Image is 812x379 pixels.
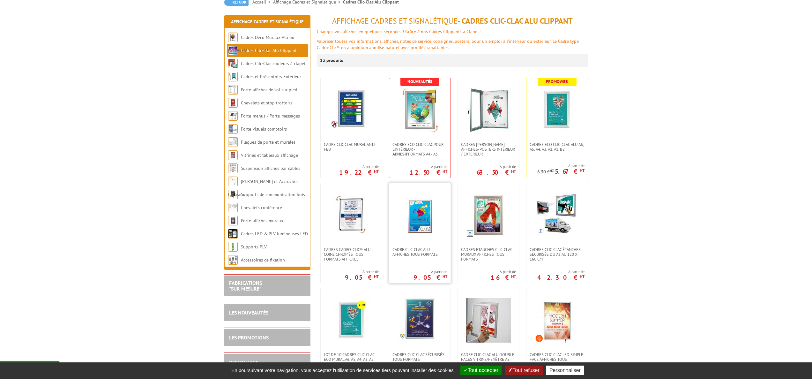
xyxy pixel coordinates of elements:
img: Cadres Clic-Clac couleurs à clapet [228,59,238,68]
a: Cadres et Présentoirs Extérieur [241,74,301,80]
h1: - Cadres Clic-Clac Alu Clippant [317,17,588,25]
a: Cadres Clic-Clac Sécurisés Tous formats [389,352,451,362]
a: Cadre CLIC CLAC Mural ANTI-FEU [321,142,382,152]
b: Nouveautés [407,79,432,84]
a: Porte-menus / Porte-messages [241,113,300,119]
a: Porte-affiches de sol sur pied [241,87,297,93]
p: 6.30 € [537,170,554,174]
span: Cadres Eco Clic-Clac alu A6, A5, A4, A3, A2, A1, B2 [530,142,585,152]
img: Cadres Etanches Clic-Clac muraux affiches tous formats [466,193,511,238]
span: A partir de [477,164,516,169]
a: Cadre clic-clac alu double-faces Vitrine/fenêtre A5, A4, A3, A2, A1, A0 ou 60x80cm [458,352,519,367]
img: Vitrines et tableaux affichage [228,150,238,160]
a: Cadres Cadro-Clic® Alu coins chromés tous formats affiches [321,247,382,262]
span: Cadre CLIC CLAC Mural ANTI-FEU [324,142,379,152]
span: Cadres Clic-Clac Étanches Sécurisés du A3 au 120 x 160 cm [530,247,585,262]
p: 9.05 € [345,276,379,279]
a: Vitrines et tableaux affichage [241,152,298,158]
span: A partir de [345,269,379,274]
p: 42.30 € [537,276,585,279]
a: Accessoires de fixation [241,257,285,263]
span: Cadre clic-clac alu double-faces Vitrine/fenêtre A5, A4, A3, A2, A1, A0 ou 60x80cm [461,352,516,367]
p: 63.50 € [477,171,516,174]
img: Cadres Clic-Clac LED simple face affiches tous formats [535,298,579,343]
img: Cadre CLIC CLAC Mural ANTI-FEU [331,88,372,129]
a: Cadres Clic-Clac couleurs à clapet [241,61,306,66]
button: Tout accepter [460,366,502,375]
img: Supports PLV [228,242,238,252]
img: Chevalets et stop trottoirs [228,98,238,108]
a: [PERSON_NAME] et Accroches tableaux [228,178,298,197]
a: Supports PLV [241,244,267,250]
img: Cadre Clic-Clac Alu affiches tous formats [398,193,442,238]
sup: HT [550,168,554,173]
span: A partir de [413,269,447,274]
span: Affichage Cadres et Signalétique [332,16,458,26]
p: 12.50 € [409,171,447,174]
span: Cadre Clic-Clac Alu affiches tous formats [392,247,447,257]
span: A partir de [537,163,585,168]
p: 13 produits [320,54,344,67]
img: Porte-affiches de sol sur pied [228,85,238,95]
a: Cadres Deco Muraux Alu ou [GEOGRAPHIC_DATA] [228,34,294,53]
img: Chevalets conférence [228,203,238,212]
span: Cadres Eco Clic-Clac pour l'intérieur - formats A4 - A3 [392,142,447,156]
sup: HT [443,169,447,174]
img: Cadres vitrines affiches-posters intérieur / extérieur [466,88,511,133]
img: Porte-affiches muraux [228,216,238,225]
p: 9.05 € [413,276,447,279]
span: Cadres [PERSON_NAME] affiches-posters intérieur / extérieur [461,142,516,156]
img: Cadres et Présentoirs Extérieur [228,72,238,81]
a: Supports de communication bois [241,192,305,197]
span: Cadres Clic-Clac Sécurisés Tous formats [392,352,447,362]
sup: HT [580,274,585,279]
span: A partir de [409,164,447,169]
span: Lot de 10 cadres Clic-Clac Eco mural A6, A5, A4, A3, A2, B2. [324,352,379,367]
a: Porte-affiches muraux [241,218,283,224]
a: Plaques de porte et murales [241,139,295,145]
sup: HT [374,169,379,174]
img: Accessoires de fixation [228,255,238,265]
a: Chevalets et stop trottoirs [241,100,292,106]
a: Cadres Clic-Clac Alu Clippant [241,48,297,53]
sup: HT [443,274,447,279]
sup: HT [511,274,516,279]
img: Cimaises et Accroches tableaux [228,177,238,186]
a: FABRICATIONS"Sur Mesure" [229,280,262,292]
a: Cadres LED & PLV lumineuses LED [241,231,308,237]
span: A partir de [491,269,516,274]
a: Cadres Clic-Clac Étanches Sécurisés du A3 au 120 x 160 cm [526,247,588,262]
a: Chevalets conférence [241,205,282,210]
img: Cadres Clic-Clac Sécurisés Tous formats [399,298,441,339]
a: Affichage Cadres et Signalétique [231,19,303,25]
a: Porte-visuels comptoirs [241,126,287,132]
p: 19.22 € [339,171,379,174]
img: Cadres Eco Clic-Clac alu A6, A5, A4, A3, A2, A1, B2 [535,88,579,133]
img: Plaques de porte et murales [228,137,238,147]
span: A partir de [537,269,585,274]
a: Cadres [PERSON_NAME] affiches-posters intérieur / extérieur [458,142,519,156]
span: Cadres Etanches Clic-Clac muraux affiches tous formats [461,247,516,262]
span: Cadres Clic-Clac LED simple face affiches tous formats [530,352,585,367]
img: Suspension affiches par câbles [228,163,238,173]
span: En poursuivant votre navigation, vous acceptez l'utilisation de services tiers pouvant installer ... [228,368,457,373]
a: DESTOCKAGE [229,359,258,366]
a: LES PROMOTIONS [229,334,269,341]
img: Cadres Clic-Clac Étanches Sécurisés du A3 au 120 x 160 cm [536,193,578,234]
img: Lot de 10 cadres Clic-Clac Eco mural A6, A5, A4, A3, A2, B2. [329,298,374,343]
a: Cadre Clic-Clac Alu affiches tous formats [389,247,451,257]
a: Suspension affiches par câbles [241,165,300,171]
img: Cadres Eco Clic-Clac pour l'intérieur - <strong>Adhésif</strong> formats A4 - A3 [398,88,442,133]
sup: HT [374,274,379,279]
span: Cadres Cadro-Clic® Alu coins chromés tous formats affiches [324,247,379,262]
span: A partir de [339,164,379,169]
img: Cadres Deco Muraux Alu ou Bois [228,33,238,42]
button: Tout refuser [505,366,542,375]
p: 16 € [491,276,516,279]
button: Personnaliser (fenêtre modale) [546,366,584,375]
strong: Adhésif [392,151,408,157]
font: Changez vos affiches en quelques secondes ! Grâce à nos Cadres Clippants à Clapet ! [317,29,481,34]
sup: HT [580,168,585,173]
b: Promoweb [546,79,568,84]
a: Cadres Clic-Clac LED simple face affiches tous formats [526,352,588,367]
